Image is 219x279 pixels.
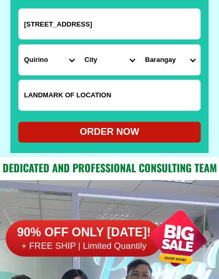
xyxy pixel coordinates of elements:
[140,45,200,75] select: Select commune
[6,240,162,252] h6: + FREE SHIP | Limited Quantily
[19,80,200,110] input: Input LANDMARKOFLOCATION
[19,45,79,75] select: Select province
[18,125,201,139] div: ORDER NOW
[19,9,200,39] input: Input address
[79,45,140,75] select: Select district
[6,225,162,240] h6: 90% OFF ONLY [DATE]!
